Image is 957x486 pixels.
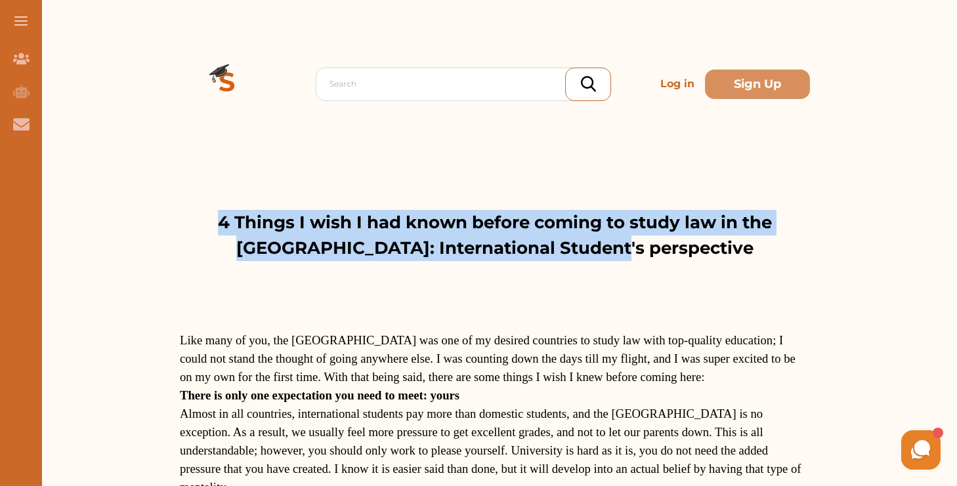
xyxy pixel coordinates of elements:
p: Log in [655,71,700,97]
span: There is only one expectation you need to meet: yours [180,388,459,402]
button: Sign Up [705,70,810,99]
iframe: HelpCrunch [642,427,944,473]
img: search_icon [581,76,596,92]
span: Like many of you, the [GEOGRAPHIC_DATA] was one of my desired countries to study law with top-qua... [180,333,796,384]
p: 4 Things I wish I had known before coming to study law in the [GEOGRAPHIC_DATA]: International St... [180,210,810,261]
img: Logo [180,37,274,131]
